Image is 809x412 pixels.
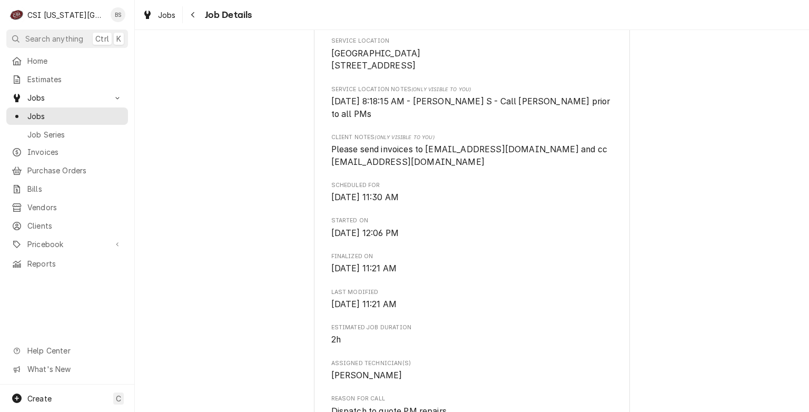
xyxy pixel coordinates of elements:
[331,263,397,273] span: [DATE] 11:21 AM
[331,369,613,382] span: Assigned Technician(s)
[111,7,125,22] div: Brent Seaba's Avatar
[6,143,128,161] a: Invoices
[331,217,613,225] span: Started On
[331,335,341,345] span: 2h
[6,52,128,70] a: Home
[331,299,397,309] span: [DATE] 11:21 AM
[27,364,122,375] span: What's New
[116,33,121,44] span: K
[27,129,123,140] span: Job Series
[185,6,202,23] button: Navigate back
[331,323,613,332] span: Estimated Job Duration
[331,252,613,261] span: Finalized On
[27,239,107,250] span: Pricebook
[6,30,128,48] button: Search anythingCtrlK
[374,134,434,140] span: (Only Visible to You)
[158,9,176,21] span: Jobs
[116,393,121,404] span: C
[331,192,399,202] span: [DATE] 11:30 AM
[331,217,613,239] div: Started On
[331,333,613,346] span: Estimated Job Duration
[6,360,128,378] a: Go to What's New
[331,228,399,238] span: [DATE] 12:06 PM
[331,95,613,120] span: [object Object]
[27,220,123,231] span: Clients
[27,202,123,213] span: Vendors
[6,180,128,198] a: Bills
[9,7,24,22] div: CSI Kansas City's Avatar
[331,298,613,311] span: Last Modified
[331,359,613,382] div: Assigned Technician(s)
[6,126,128,143] a: Job Series
[27,183,123,194] span: Bills
[27,74,123,85] span: Estimates
[27,258,123,269] span: Reports
[6,255,128,272] a: Reports
[411,86,471,92] span: (Only Visible to You)
[6,217,128,234] a: Clients
[6,236,128,253] a: Go to Pricebook
[331,191,613,204] span: Scheduled For
[27,111,123,122] span: Jobs
[331,144,610,167] span: Please send invoices to [EMAIL_ADDRESS][DOMAIN_NAME] and cc [EMAIL_ADDRESS][DOMAIN_NAME]
[331,133,613,142] span: Client Notes
[331,252,613,275] div: Finalized On
[331,48,421,71] span: [GEOGRAPHIC_DATA] [STREET_ADDRESS]
[111,7,125,22] div: BS
[331,85,613,121] div: [object Object]
[6,199,128,216] a: Vendors
[27,165,123,176] span: Purchase Orders
[95,33,109,44] span: Ctrl
[331,359,613,368] span: Assigned Technician(s)
[27,92,107,103] span: Jobs
[27,345,122,356] span: Help Center
[331,227,613,240] span: Started On
[6,162,128,179] a: Purchase Orders
[331,85,613,94] span: Service Location Notes
[331,96,613,119] span: [DATE] 8:18:15 AM - [PERSON_NAME] S - Call [PERSON_NAME] prior to all PMs
[331,288,613,297] span: Last Modified
[6,71,128,88] a: Estimates
[138,6,180,24] a: Jobs
[331,395,613,403] span: Reason For Call
[331,47,613,72] span: Service Location
[6,107,128,125] a: Jobs
[331,133,613,169] div: [object Object]
[27,9,105,21] div: CSI [US_STATE][GEOGRAPHIC_DATA]
[331,288,613,311] div: Last Modified
[331,143,613,168] span: [object Object]
[202,8,252,22] span: Job Details
[331,370,402,380] span: [PERSON_NAME]
[9,7,24,22] div: C
[27,55,123,66] span: Home
[6,89,128,106] a: Go to Jobs
[331,181,613,204] div: Scheduled For
[331,181,613,190] span: Scheduled For
[25,33,83,44] span: Search anything
[6,342,128,359] a: Go to Help Center
[331,262,613,275] span: Finalized On
[27,146,123,158] span: Invoices
[331,37,613,72] div: Service Location
[331,37,613,45] span: Service Location
[331,323,613,346] div: Estimated Job Duration
[27,394,52,403] span: Create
